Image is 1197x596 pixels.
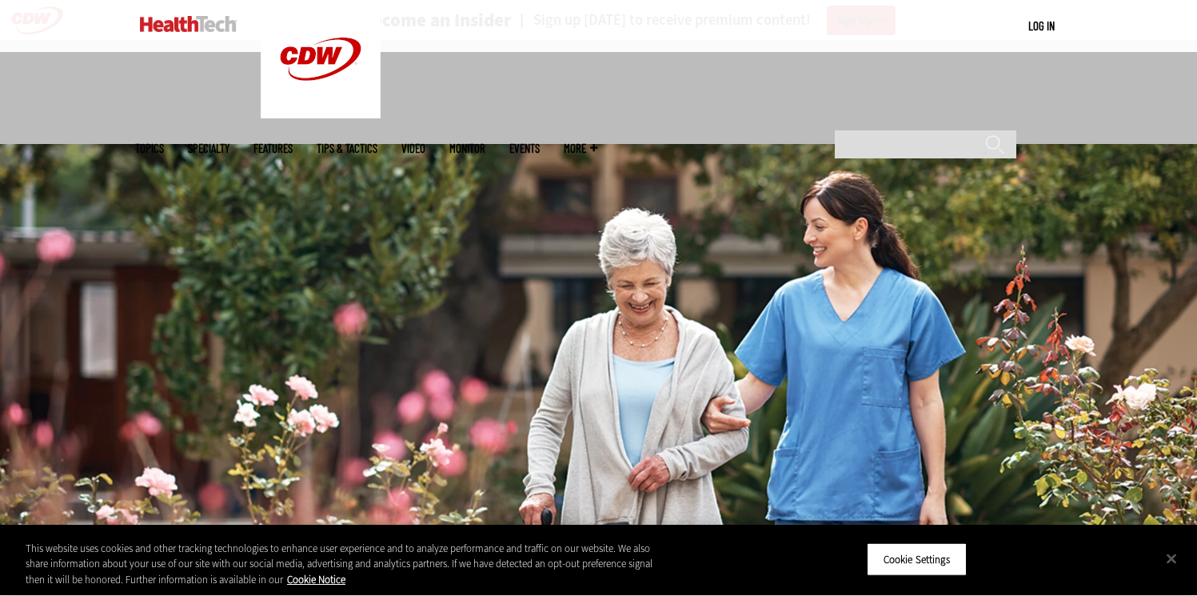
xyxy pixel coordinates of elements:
[253,142,293,154] a: Features
[867,542,967,576] button: Cookie Settings
[401,142,425,154] a: Video
[449,142,485,154] a: MonITor
[188,142,229,154] span: Specialty
[1028,18,1055,33] a: Log in
[1154,541,1189,576] button: Close
[140,16,237,32] img: Home
[26,541,658,588] div: This website uses cookies and other tracking technologies to enhance user experience and to analy...
[287,573,345,586] a: More information about your privacy
[261,106,381,122] a: CDW
[135,142,164,154] span: Topics
[317,142,377,154] a: Tips & Tactics
[1028,18,1055,34] div: User menu
[564,142,597,154] span: More
[509,142,540,154] a: Events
